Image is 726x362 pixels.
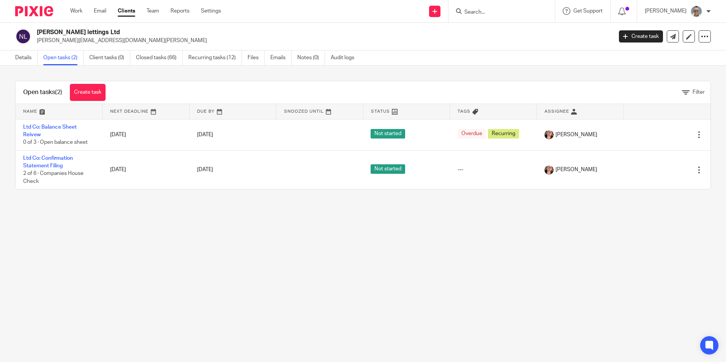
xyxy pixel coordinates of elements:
img: Website%20Headshot.png [690,5,702,17]
td: [DATE] [103,119,189,150]
span: [DATE] [197,132,213,137]
span: Tags [458,109,470,113]
a: Create task [70,84,106,101]
input: Search [464,9,532,16]
td: [DATE] [103,150,189,189]
a: Create task [619,30,663,42]
a: Audit logs [331,50,360,65]
img: Pixie [15,6,53,16]
p: [PERSON_NAME] [645,7,687,15]
a: Team [147,7,159,15]
a: Notes (0) [297,50,325,65]
a: Recurring tasks (12) [188,50,242,65]
a: Clients [118,7,135,15]
h1: Open tasks [23,88,62,96]
span: [PERSON_NAME] [556,166,597,173]
img: Louise.jpg [544,165,554,175]
a: Open tasks (2) [43,50,84,65]
span: Filter [693,90,705,95]
a: Emails [270,50,292,65]
span: Recurring [488,129,519,139]
h2: [PERSON_NAME] lettings Ltd [37,28,493,36]
a: Settings [201,7,221,15]
a: Files [248,50,265,65]
a: Ltd Co: Confirmation Statement Filing [23,156,73,168]
span: 0 of 3 · Open balance sheet [23,140,88,145]
a: Details [15,50,38,65]
div: --- [458,166,529,173]
a: Closed tasks (66) [136,50,183,65]
p: [PERSON_NAME][EMAIL_ADDRESS][DOMAIN_NAME][PERSON_NAME] [37,37,608,44]
img: Louise.jpg [544,130,554,139]
span: Get Support [573,8,603,14]
img: svg%3E [15,28,31,44]
span: Overdue [458,129,486,139]
span: 2 of 6 · Companies House Check [23,171,84,184]
a: Reports [170,7,189,15]
span: Snoozed Until [284,109,324,113]
a: Client tasks (0) [89,50,130,65]
a: Ltd Co: Balance Sheet Reivew [23,124,77,137]
span: Not started [371,129,405,139]
span: [DATE] [197,167,213,173]
span: [PERSON_NAME] [556,131,597,139]
span: Status [371,109,390,113]
a: Email [94,7,106,15]
span: Not started [371,164,405,174]
a: Work [70,7,82,15]
span: (2) [55,89,62,95]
